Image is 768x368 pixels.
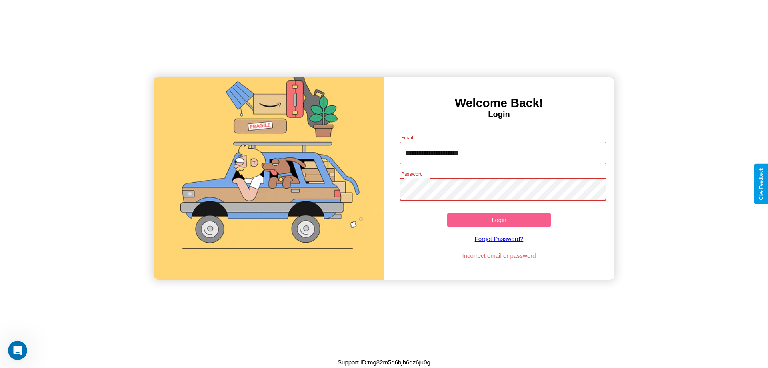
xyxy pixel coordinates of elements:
div: Give Feedback [758,168,764,200]
a: Forgot Password? [396,227,603,250]
button: Login [447,213,551,227]
label: Password [401,171,422,177]
h4: Login [384,110,614,119]
p: Support ID: mg82m5q6bjb6dz6ju0g [338,357,430,368]
img: gif [154,77,384,280]
iframe: Intercom live chat [8,341,27,360]
h3: Welcome Back! [384,96,614,110]
p: Incorrect email or password [396,250,603,261]
label: Email [401,134,414,141]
